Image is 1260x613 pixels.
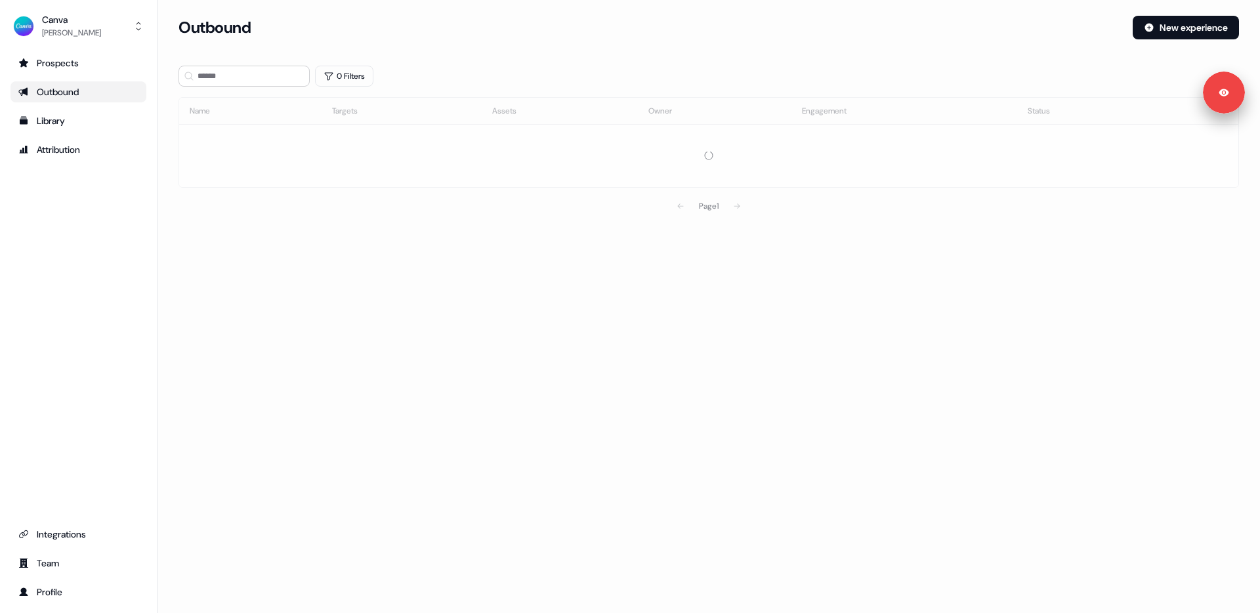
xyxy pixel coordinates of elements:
a: Go to team [10,553,146,574]
a: Go to profile [10,581,146,602]
a: Go to prospects [10,53,146,74]
div: [PERSON_NAME] [42,26,101,39]
a: Go to integrations [10,524,146,545]
button: Canva[PERSON_NAME] [10,11,146,42]
div: Profile [18,585,138,599]
a: Go to outbound experience [10,81,146,102]
button: 0 Filters [315,66,373,87]
div: Prospects [18,56,138,70]
h3: Outbound [178,18,251,37]
div: Outbound [18,85,138,98]
a: Go to templates [10,110,146,131]
button: New experience [1133,16,1239,39]
a: Go to attribution [10,139,146,160]
div: Attribution [18,143,138,156]
div: Library [18,114,138,127]
div: Canva [42,13,101,26]
div: Team [18,557,138,570]
div: Integrations [18,528,138,541]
